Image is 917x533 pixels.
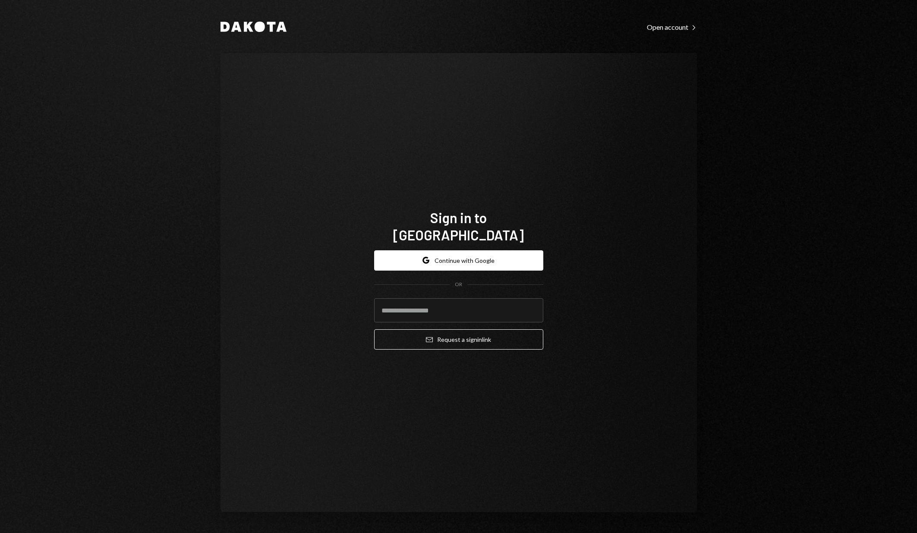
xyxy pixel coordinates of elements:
[374,209,543,243] h1: Sign in to [GEOGRAPHIC_DATA]
[647,22,697,32] a: Open account
[455,281,462,288] div: OR
[374,329,543,350] button: Request a signinlink
[374,250,543,271] button: Continue with Google
[647,23,697,32] div: Open account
